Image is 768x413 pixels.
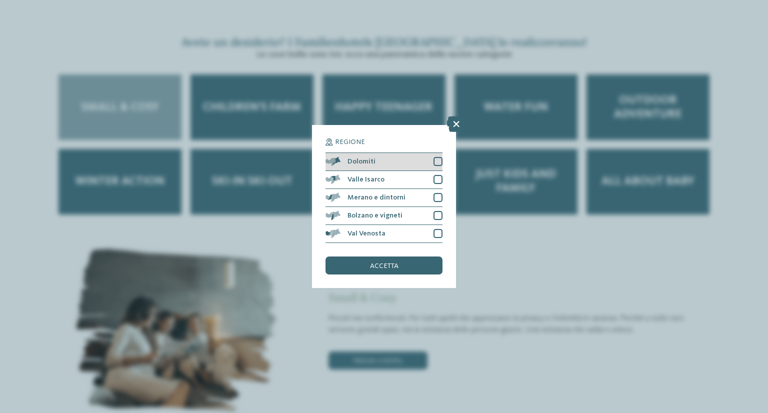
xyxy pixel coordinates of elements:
[347,212,402,219] span: Bolzano e vigneti
[370,262,398,269] span: accetta
[347,158,375,165] span: Dolomiti
[335,138,365,145] span: Regione
[347,176,384,183] span: Valle Isarco
[347,194,405,201] span: Merano e dintorni
[347,230,385,237] span: Val Venosta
